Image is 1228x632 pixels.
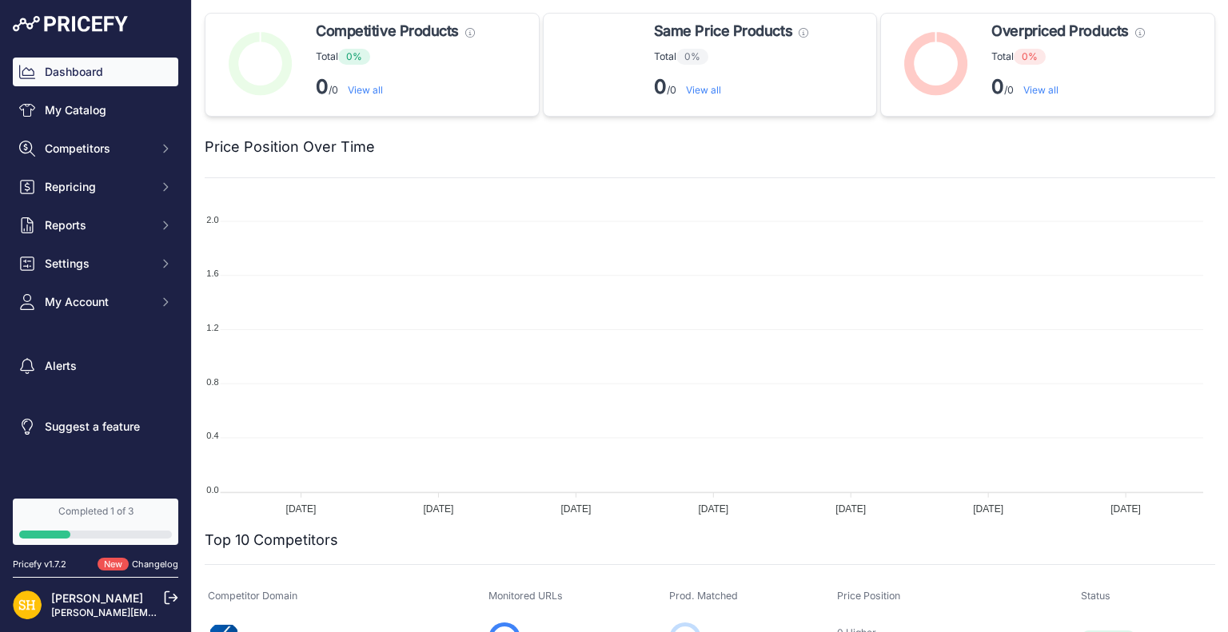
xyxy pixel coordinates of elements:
tspan: [DATE] [973,503,1003,515]
tspan: 0.4 [206,431,218,440]
a: Changelog [132,558,178,570]
a: [PERSON_NAME][EMAIL_ADDRESS][PERSON_NAME][DOMAIN_NAME] [51,606,377,618]
span: Competitor Domain [208,590,297,602]
span: 0% [676,49,708,65]
tspan: 2.0 [206,215,218,225]
button: My Account [13,288,178,316]
span: Overpriced Products [991,20,1128,42]
tspan: 1.2 [206,323,218,332]
p: Total [991,49,1144,65]
span: My Account [45,294,150,310]
p: Total [316,49,475,65]
span: Competitive Products [316,20,459,42]
a: View all [686,84,721,96]
tspan: [DATE] [424,503,454,515]
button: Settings [13,249,178,278]
tspan: [DATE] [286,503,317,515]
p: /0 [654,74,808,100]
a: My Catalog [13,96,178,125]
div: Pricefy v1.7.2 [13,558,66,571]
span: Same Price Products [654,20,792,42]
button: Reports [13,211,178,240]
tspan: 1.6 [206,268,218,278]
span: Prod. Matched [669,590,738,602]
h2: Top 10 Competitors [205,529,338,551]
a: Alerts [13,352,178,380]
span: Repricing [45,179,150,195]
tspan: [DATE] [835,503,866,515]
a: Completed 1 of 3 [13,499,178,545]
div: Completed 1 of 3 [19,505,172,518]
tspan: [DATE] [698,503,728,515]
button: Repricing [13,173,178,201]
a: View all [1023,84,1059,96]
img: Pricefy Logo [13,16,128,32]
span: Settings [45,256,150,272]
strong: 0 [316,75,329,98]
strong: 0 [654,75,667,98]
span: Price Position [837,590,900,602]
a: View all [348,84,383,96]
p: /0 [991,74,1144,100]
a: Suggest a feature [13,412,178,441]
nav: Sidebar [13,58,178,479]
span: 0% [338,49,370,65]
a: [PERSON_NAME] [51,591,143,605]
button: Competitors [13,134,178,163]
a: Dashboard [13,58,178,86]
span: Monitored URLs [488,590,563,602]
span: Competitors [45,141,150,157]
tspan: 0.8 [206,377,218,387]
span: Reports [45,217,150,233]
strong: 0 [991,75,1004,98]
tspan: [DATE] [1110,503,1141,515]
span: New [98,558,129,571]
span: Status [1081,590,1110,602]
p: Total [654,49,808,65]
tspan: [DATE] [560,503,591,515]
tspan: 0.0 [206,485,218,495]
p: /0 [316,74,475,100]
h2: Price Position Over Time [205,136,375,158]
span: 0% [1014,49,1046,65]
